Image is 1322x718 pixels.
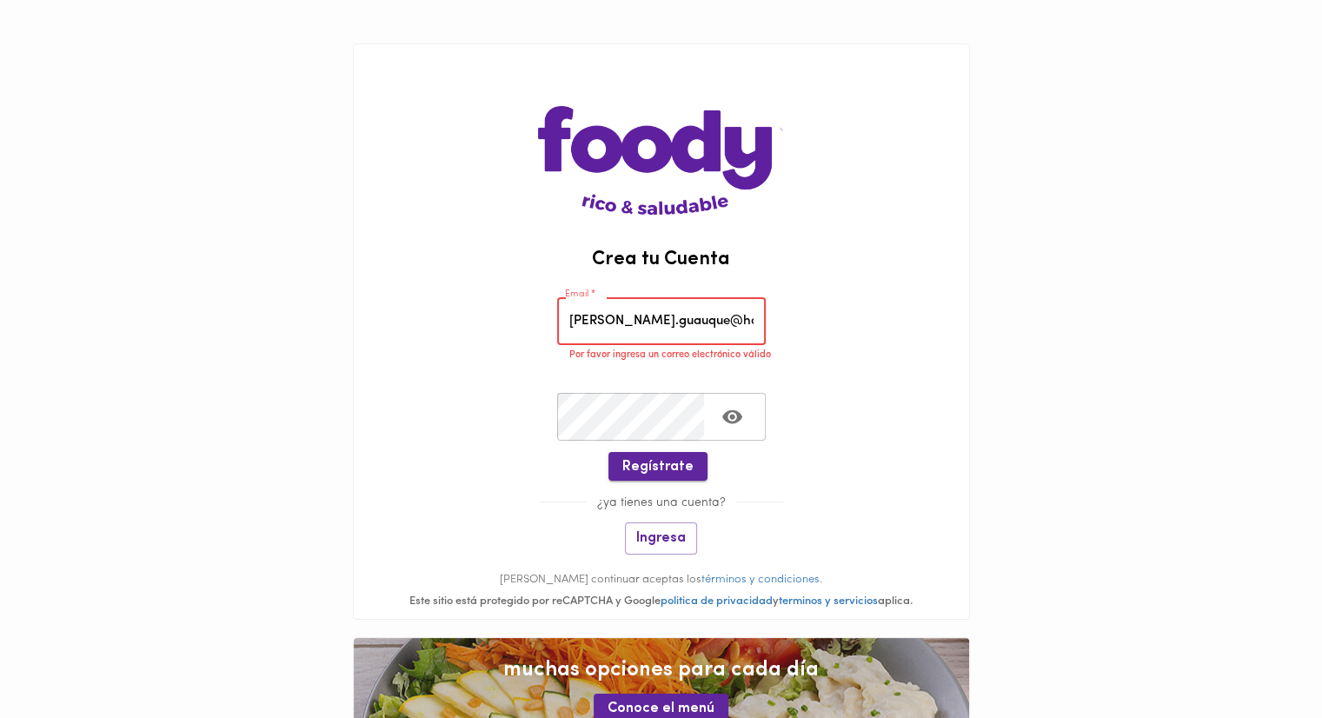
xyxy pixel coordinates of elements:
span: Ingresa [636,530,686,547]
h2: Crea tu Cuenta [354,249,969,270]
p: Por favor ingresa un correo electrónico válido [569,348,778,363]
div: Este sitio está protegido por reCAPTCHA y Google y aplica. [354,594,969,610]
span: Regístrate [622,459,694,475]
a: politica de privacidad [661,595,773,607]
button: Regístrate [608,452,708,481]
img: logo-main-page.png [538,44,784,215]
span: muchas opciones para cada día [371,655,952,685]
button: Ingresa [625,522,697,555]
button: Toggle password visibility [711,396,754,438]
a: términos y condiciones [701,574,820,585]
span: ¿ya tienes una cuenta? [587,496,736,509]
span: Conoce el menú [608,701,714,717]
p: [PERSON_NAME] continuar aceptas los . [354,572,969,588]
input: pepitoperez@gmail.com [557,297,766,345]
a: terminos y servicios [779,595,878,607]
iframe: Messagebird Livechat Widget [1221,617,1305,701]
